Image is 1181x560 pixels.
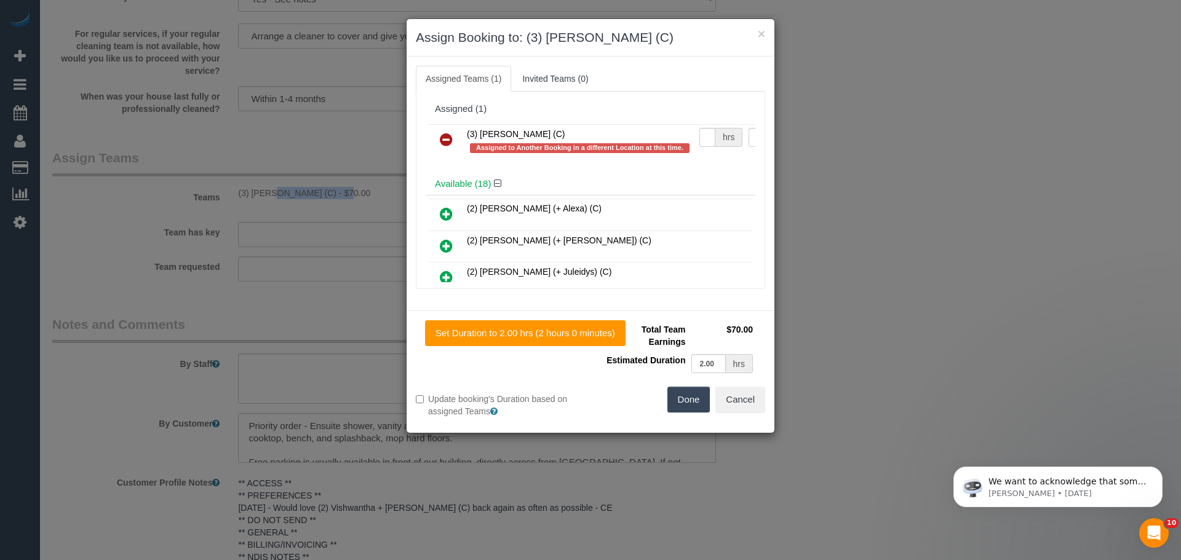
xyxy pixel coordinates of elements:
[416,28,765,47] h3: Assign Booking to: (3) [PERSON_NAME] (C)
[467,235,651,245] span: (2) [PERSON_NAME] (+ [PERSON_NAME]) (C)
[425,320,626,346] button: Set Duration to 2.00 hrs (2 hours 0 minutes)
[758,27,765,40] button: ×
[416,395,424,403] input: Update booking's Duration based on assigned Teams
[1164,518,1179,528] span: 10
[467,129,565,139] span: (3) [PERSON_NAME] (C)
[467,203,602,213] span: (2) [PERSON_NAME] (+ Alexa) (C)
[416,66,511,92] a: Assigned Teams (1)
[667,387,710,412] button: Done
[435,104,746,114] div: Assigned (1)
[715,387,765,412] button: Cancel
[1139,518,1169,548] iframe: Intercom live chat
[435,179,746,189] h4: Available (18)
[416,393,581,417] label: Update booking's Duration based on assigned Teams
[688,320,756,351] td: $70.00
[470,143,690,153] span: Assigned to Another Booking in a different Location at this time.
[54,36,212,204] span: We want to acknowledge that some users may be experiencing lag or slower performance in our softw...
[726,354,753,373] div: hrs
[606,355,685,365] span: Estimated Duration
[512,66,598,92] a: Invited Teams (0)
[935,441,1181,527] iframe: Intercom notifications message
[715,128,742,147] div: hrs
[467,267,611,277] span: (2) [PERSON_NAME] (+ Juleidys) (C)
[600,320,688,351] td: Total Team Earnings
[54,47,212,58] p: Message from Ellie, sent 1d ago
